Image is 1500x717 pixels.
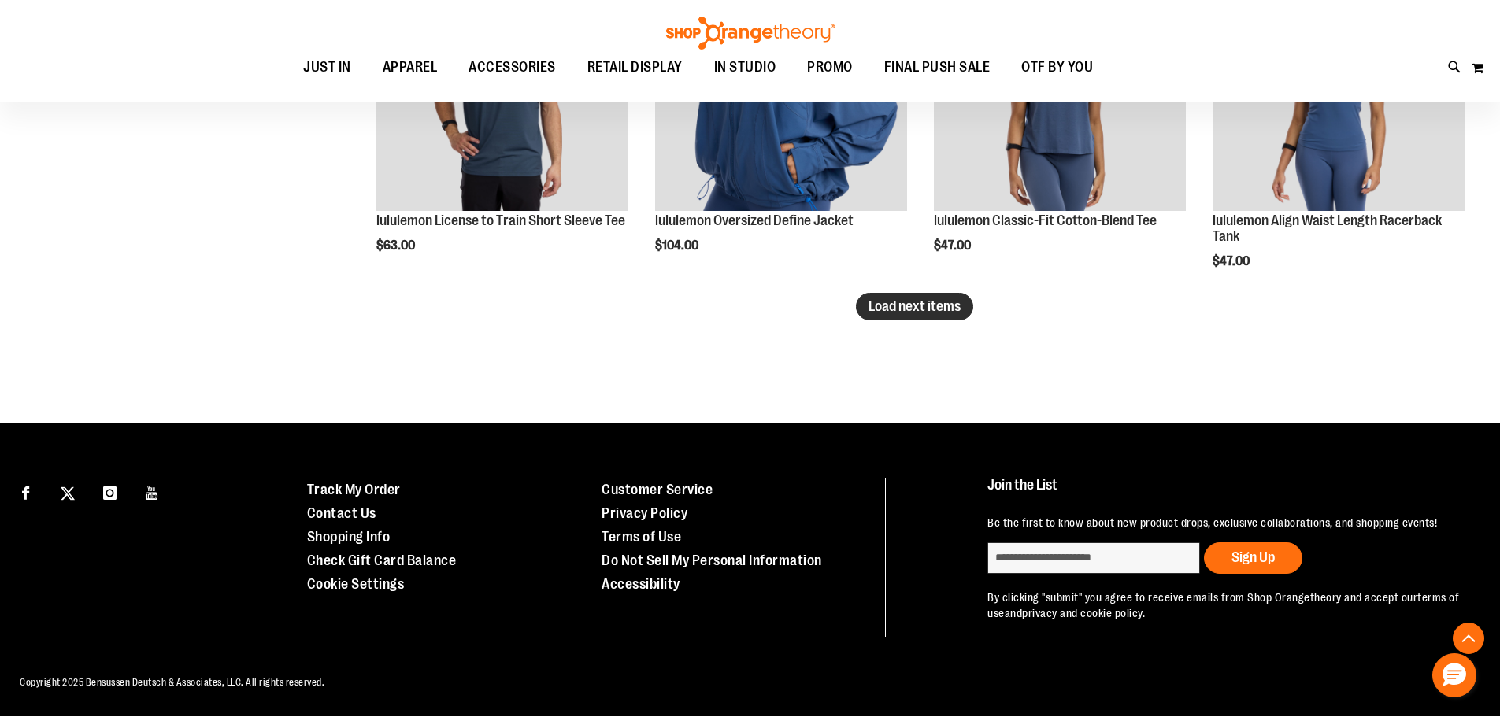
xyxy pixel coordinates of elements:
[307,529,391,545] a: Shopping Info
[139,478,166,505] a: Visit our Youtube page
[602,576,680,592] a: Accessibility
[1022,607,1145,619] a: privacy and cookie policy.
[383,50,438,85] span: APPAREL
[307,553,457,568] a: Check Gift Card Balance
[602,529,681,545] a: Terms of Use
[987,591,1459,619] a: terms of use
[655,238,701,253] span: $104.00
[934,238,973,253] span: $47.00
[96,478,124,505] a: Visit our Instagram page
[1231,549,1275,565] span: Sign Up
[987,478,1464,507] h4: Join the List
[714,50,776,85] span: IN STUDIO
[987,589,1464,621] p: By clicking "submit" you agree to receive emails from Shop Orangetheory and accept our and
[453,50,572,86] a: ACCESSORIES
[698,50,792,86] a: IN STUDIO
[987,515,1464,530] p: Be the first to know about new product drops, exclusive collaborations, and shopping events!
[987,542,1200,574] input: enter email
[367,50,454,86] a: APPAREL
[587,50,683,85] span: RETAIL DISPLAY
[1006,50,1109,86] a: OTF BY YOU
[12,478,39,505] a: Visit our Facebook page
[664,17,837,50] img: Shop Orangetheory
[1213,213,1442,244] a: lululemon Align Waist Length Racerback Tank
[602,553,822,568] a: Do Not Sell My Personal Information
[54,478,82,505] a: Visit our X page
[287,50,367,85] a: JUST IN
[376,238,417,253] span: $63.00
[1204,542,1302,574] button: Sign Up
[20,677,324,688] span: Copyright 2025 Bensussen Deutsch & Associates, LLC. All rights reserved.
[1453,623,1484,654] button: Back To Top
[303,50,351,85] span: JUST IN
[807,50,853,85] span: PROMO
[856,293,973,320] button: Load next items
[572,50,698,86] a: RETAIL DISPLAY
[307,576,405,592] a: Cookie Settings
[884,50,991,85] span: FINAL PUSH SALE
[61,486,75,501] img: Twitter
[602,482,713,497] a: Customer Service
[376,213,625,228] a: lululemon License to Train Short Sleeve Tee
[655,213,854,228] a: lululemon Oversized Define Jacket
[1021,50,1093,85] span: OTF BY YOU
[1432,653,1476,697] button: Hello, have a question? Let’s chat.
[869,298,961,314] span: Load next items
[1213,254,1252,268] span: $47.00
[307,482,401,497] a: Track My Order
[791,50,869,86] a: PROMO
[602,505,687,521] a: Privacy Policy
[307,505,376,521] a: Contact Us
[869,50,1006,86] a: FINAL PUSH SALE
[469,50,556,85] span: ACCESSORIES
[934,213,1157,228] a: lululemon Classic-Fit Cotton-Blend Tee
